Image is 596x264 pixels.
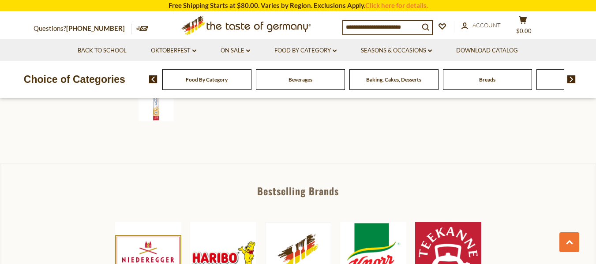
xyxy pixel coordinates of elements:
a: Click here for details. [365,1,428,9]
a: Baking, Cakes, Desserts [366,76,421,83]
img: previous arrow [149,75,157,83]
img: next arrow [567,75,576,83]
a: Food By Category [186,76,228,83]
p: Questions? [34,23,131,34]
a: Account [461,21,501,30]
div: Bestselling Brands [0,186,596,196]
a: Download Catalog [456,46,518,56]
a: Breads [479,76,495,83]
a: Food By Category [274,46,337,56]
a: Seasons & Occasions [361,46,432,56]
a: Beverages [289,76,312,83]
a: [PHONE_NUMBER] [66,24,125,32]
span: $0.00 [516,27,532,34]
span: Account [472,22,501,29]
a: Oktoberfest [151,46,196,56]
img: Sunlife Multivitamin "Brause" Effervescent Supplements, 20 ct. [139,86,174,121]
a: Back to School [78,46,127,56]
a: On Sale [221,46,250,56]
button: $0.00 [510,16,536,38]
